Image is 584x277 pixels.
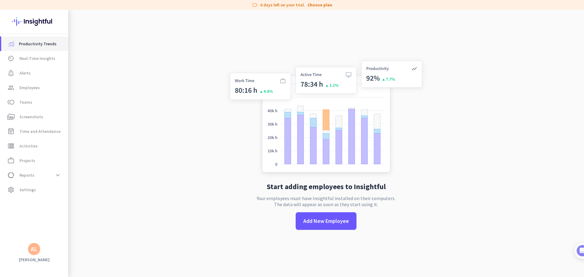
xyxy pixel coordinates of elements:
i: toll [7,99,15,106]
img: menu-item [9,41,14,47]
a: work_outlineProjects [1,153,68,168]
span: Settings [19,186,36,193]
a: data_usageReportsexpand_more [1,168,68,182]
span: Real-Time Insights [19,55,55,62]
img: Insightful logo [12,10,56,33]
i: settings [7,186,15,193]
a: perm_mediaScreenshots [1,109,68,124]
a: settingsSettings [1,182,68,197]
button: Add New Employee [296,212,356,230]
a: av_timerReal-Time Insights [1,51,68,66]
i: notification_important [7,69,15,77]
span: Employees [19,84,40,91]
span: Teams [19,99,32,106]
i: group [7,84,15,91]
i: data_usage [7,171,15,179]
a: event_noteTime and Attendance [1,124,68,139]
span: Productivity Trends [19,40,57,47]
button: expand_more [52,170,63,181]
i: av_timer [7,55,15,62]
i: work_outline [7,157,15,164]
a: notification_importantAlerts [1,66,68,80]
span: Time and Attendance [19,128,61,135]
a: storageActivities [1,139,68,153]
span: Add New Employee [303,217,349,225]
i: event_note [7,128,15,135]
i: perm_media [7,113,15,120]
i: storage [7,142,15,150]
a: Choose plan [308,2,332,8]
span: Alerts [19,69,31,77]
a: tollTeams [1,95,68,109]
a: groupEmployees [1,80,68,95]
span: Reports [19,171,34,179]
div: AL [31,246,37,252]
h2: Start adding employees to Insightful [267,183,386,190]
i: label [252,2,258,8]
span: Activities [19,142,38,150]
a: menu-itemProductivity Trends [1,36,68,51]
span: Projects [19,157,35,164]
span: Screenshots [19,113,43,120]
img: no-search-results [225,57,427,178]
p: Your employees must have Insightful installed on their computers. The data will appear as soon as... [257,195,395,207]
